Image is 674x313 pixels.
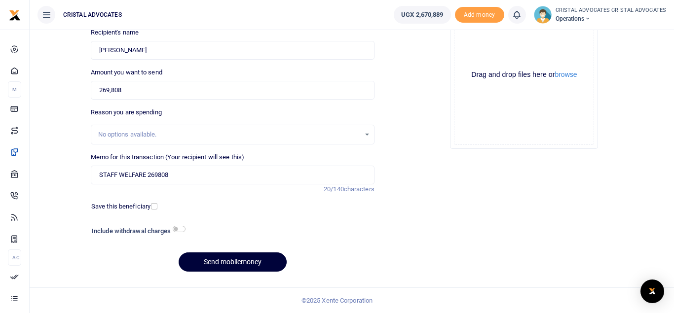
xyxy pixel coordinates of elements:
[556,6,667,15] small: CRISTAL ADVOCATES CRISTAL ADVOCATES
[390,6,454,24] li: Wallet ballance
[179,252,287,272] button: Send mobilemoney
[91,41,374,60] input: Loading name...
[59,10,126,19] span: CRISTAL ADVOCATES
[455,7,504,23] li: Toup your wallet
[98,130,360,139] div: No options available.
[534,6,552,24] img: profile-user
[401,10,443,20] span: UGX 2,670,889
[394,6,450,24] a: UGX 2,670,889
[344,185,374,193] span: characters
[92,227,181,235] h6: Include withdrawal charges
[640,279,664,303] div: Open Intercom Messenger
[324,185,344,193] span: 20/140
[8,81,21,98] li: M
[91,68,162,77] label: Amount you want to send
[91,81,374,100] input: UGX
[91,152,245,162] label: Memo for this transaction (Your recipient will see this)
[8,249,21,266] li: Ac
[534,6,667,24] a: profile-user CRISTAL ADVOCATES CRISTAL ADVOCATES Operations
[556,14,667,23] span: Operations
[91,202,150,211] label: Save this beneficiary
[455,10,504,18] a: Add money
[91,28,139,37] label: Recipient's name
[9,11,21,18] a: logo-small logo-large logo-large
[9,9,21,21] img: logo-small
[555,71,577,78] button: browse
[91,166,374,184] input: Enter extra information
[455,7,504,23] span: Add money
[450,1,598,149] div: File Uploader
[91,107,162,117] label: Reason you are spending
[454,70,594,79] div: Drag and drop files here or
